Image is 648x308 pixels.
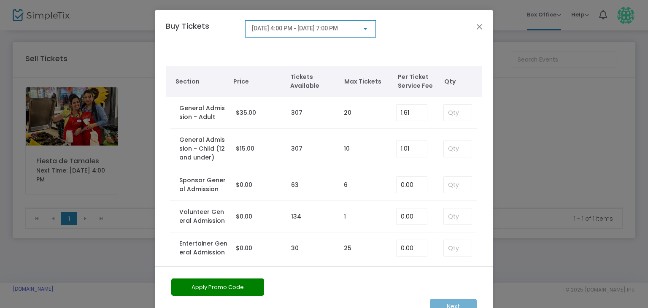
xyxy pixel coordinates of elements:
span: Per Ticket Service Fee [398,73,440,90]
label: Entertainer General Admission [179,239,227,257]
span: $35.00 [236,108,256,117]
label: 20 [344,108,351,117]
span: [DATE] 4:00 PM - [DATE] 7:00 PM [252,25,338,32]
label: Sponsor General Admission [179,176,227,194]
input: Qty [444,177,472,193]
span: $15.00 [236,144,254,153]
input: Qty [444,105,472,121]
label: 307 [291,144,302,153]
label: 6 [344,181,348,189]
span: Max Tickets [344,77,390,86]
input: Enter Service Fee [397,208,427,224]
label: General Admission - Child (12 and under) [179,135,227,162]
input: Enter Service Fee [397,105,427,121]
span: Tickets Available [290,73,336,90]
h4: Buy Tickets [162,20,241,44]
label: 134 [291,212,301,221]
span: $0.00 [236,181,252,189]
label: Volunteer General Admission [179,208,227,225]
span: Qty [444,77,478,86]
span: Section [175,77,225,86]
label: 10 [344,144,350,153]
input: Qty [444,141,472,157]
input: Qty [444,240,472,256]
input: Enter Service Fee [397,177,427,193]
button: Apply Promo Code [171,278,264,296]
label: 25 [344,244,351,253]
input: Qty [444,208,472,224]
span: $0.00 [236,212,252,221]
label: 63 [291,181,299,189]
label: General Admission - Adult [179,104,227,122]
span: Price [233,77,282,86]
span: $0.00 [236,244,252,252]
input: Enter Service Fee [397,141,427,157]
label: 1 [344,212,346,221]
label: 307 [291,108,302,117]
button: Close [474,21,485,32]
label: 30 [291,244,299,253]
input: Enter Service Fee [397,240,427,256]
